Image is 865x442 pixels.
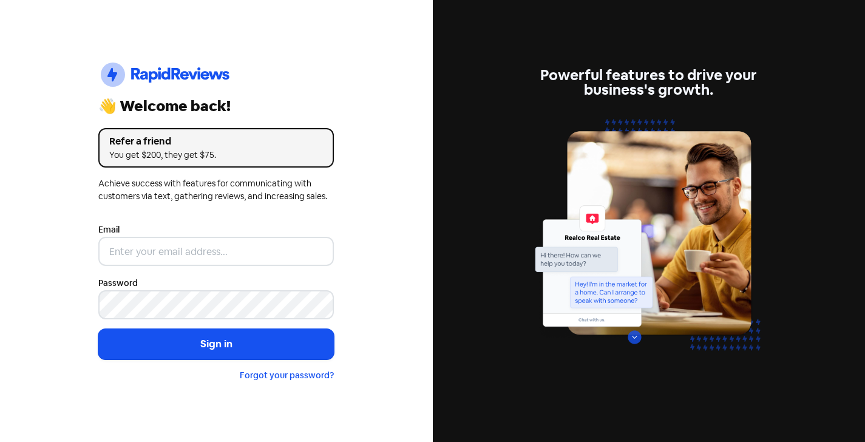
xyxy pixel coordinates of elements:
div: You get $200, they get $75. [109,149,323,161]
input: Enter your email address... [98,237,334,266]
img: web-chat [531,112,767,373]
div: 👋 Welcome back! [98,99,334,114]
a: Forgot your password? [240,370,334,381]
label: Email [98,223,120,236]
button: Sign in [98,329,334,359]
div: Powerful features to drive your business's growth. [531,68,767,97]
div: Refer a friend [109,134,323,149]
label: Password [98,277,138,290]
div: Achieve success with features for communicating with customers via text, gathering reviews, and i... [98,177,334,203]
